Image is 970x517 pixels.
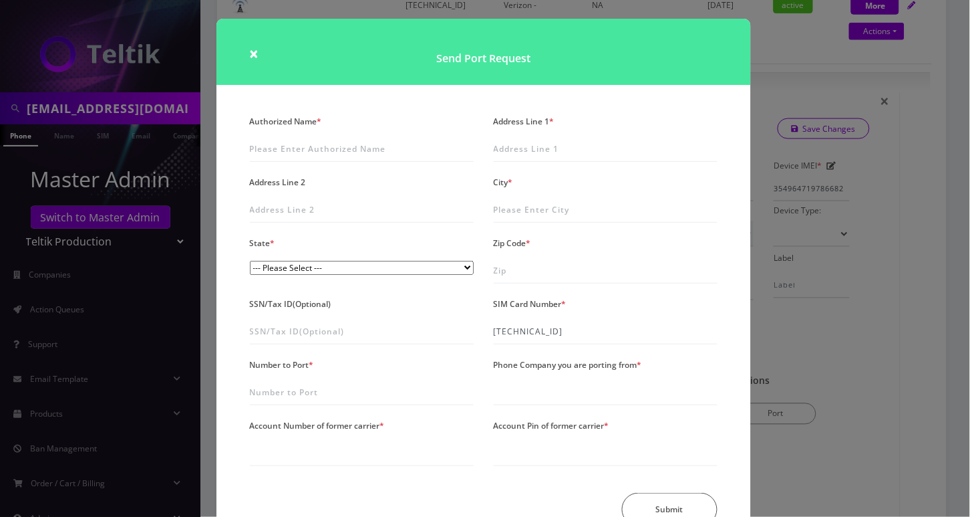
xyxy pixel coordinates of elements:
[494,258,717,284] input: Zip
[250,136,474,162] input: Please Enter Authorized Name
[494,355,642,375] label: Phone Company you are porting from
[250,294,331,314] label: SSN/Tax ID(Optional)
[494,136,717,162] input: Address Line 1
[250,197,474,223] input: Address Line 2
[494,233,531,253] label: Zip Code
[250,416,385,435] label: Account Number of former carrier
[250,355,314,375] label: Number to Port
[250,319,474,344] input: SSN/Tax ID(Optional)
[494,197,717,223] input: Please Enter City
[494,416,609,435] label: Account Pin of former carrier
[250,233,275,253] label: State
[494,294,567,314] label: SIM Card Number
[250,45,259,62] button: Close
[250,42,259,64] span: ×
[250,112,322,131] label: Authorized Name
[216,19,751,85] h1: Send Port Request
[494,319,717,344] input: SIM Card Number
[494,112,554,131] label: Address Line 1
[250,173,306,192] label: Address Line 2
[494,173,513,192] label: City
[250,380,474,405] input: Number to Port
